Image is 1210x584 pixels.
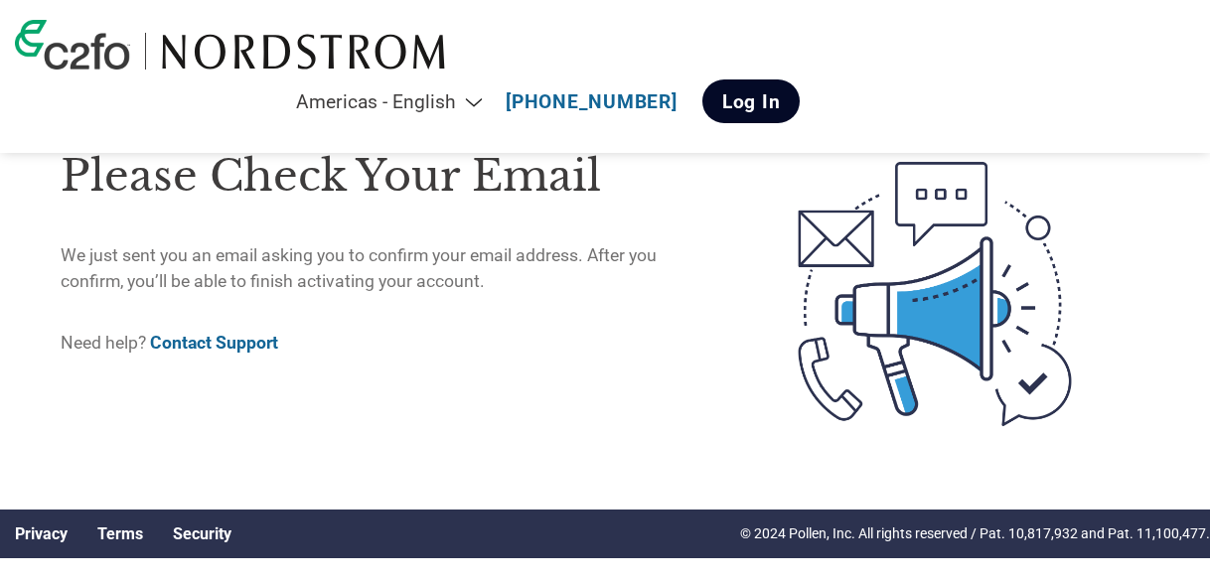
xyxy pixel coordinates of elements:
[15,20,130,70] img: c2fo logo
[97,524,143,543] a: Terms
[173,524,231,543] a: Security
[61,242,720,295] p: We just sent you an email asking you to confirm your email address. After you confirm, you’ll be ...
[702,79,801,123] a: Log In
[506,90,678,113] a: [PHONE_NUMBER]
[740,523,1210,544] p: © 2024 Pollen, Inc. All rights reserved / Pat. 10,817,932 and Pat. 11,100,477.
[150,333,278,353] a: Contact Support
[61,144,720,209] h1: Please check your email
[161,33,446,70] img: Nordstrom
[15,524,68,543] a: Privacy
[720,128,1149,460] img: open-email
[61,330,720,356] p: Need help?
